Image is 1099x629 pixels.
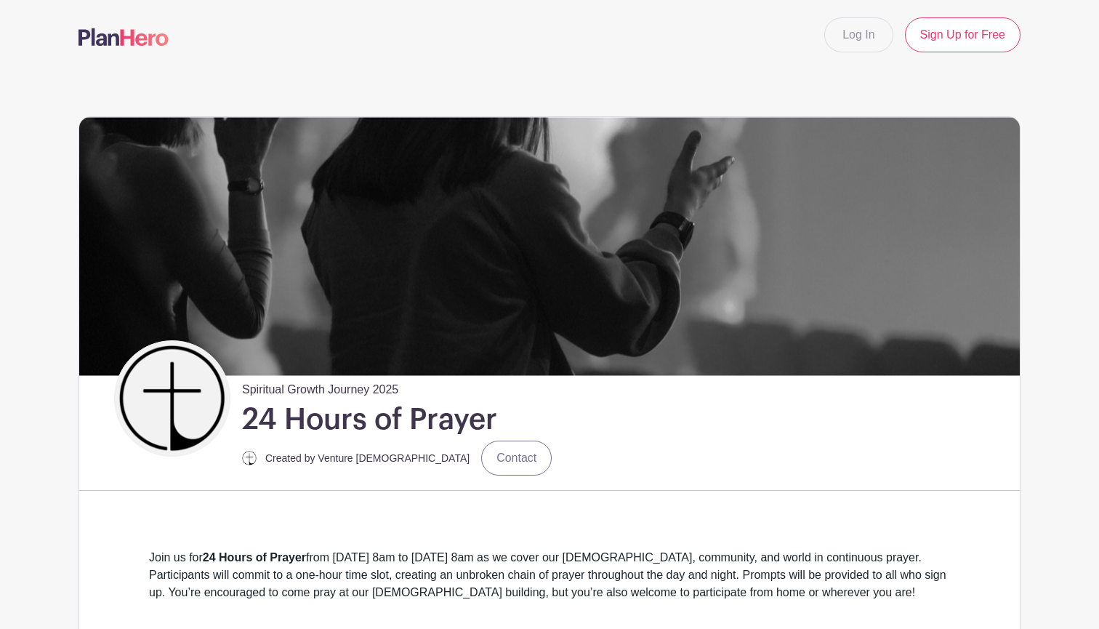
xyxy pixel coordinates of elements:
img: worshipnight-16.jpg [79,117,1020,375]
img: VCC_CrossOnly_Black.png [242,451,257,465]
small: Created by Venture [DEMOGRAPHIC_DATA] [265,452,470,464]
img: logo-507f7623f17ff9eddc593b1ce0a138ce2505c220e1c5a4e2b4648c50719b7d32.svg [78,28,169,46]
strong: 24 Hours of Prayer [203,551,306,564]
div: Join us for from [DATE] 8am to [DATE] 8am as we cover our [DEMOGRAPHIC_DATA], community, and worl... [149,549,950,601]
a: Contact [481,441,552,476]
a: Log In [824,17,893,52]
span: Spiritual Growth Journey 2025 [242,375,398,398]
h1: 24 Hours of Prayer [242,401,497,438]
a: Sign Up for Free [905,17,1020,52]
img: VCC_CrossOnly_Black.png [118,344,227,453]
